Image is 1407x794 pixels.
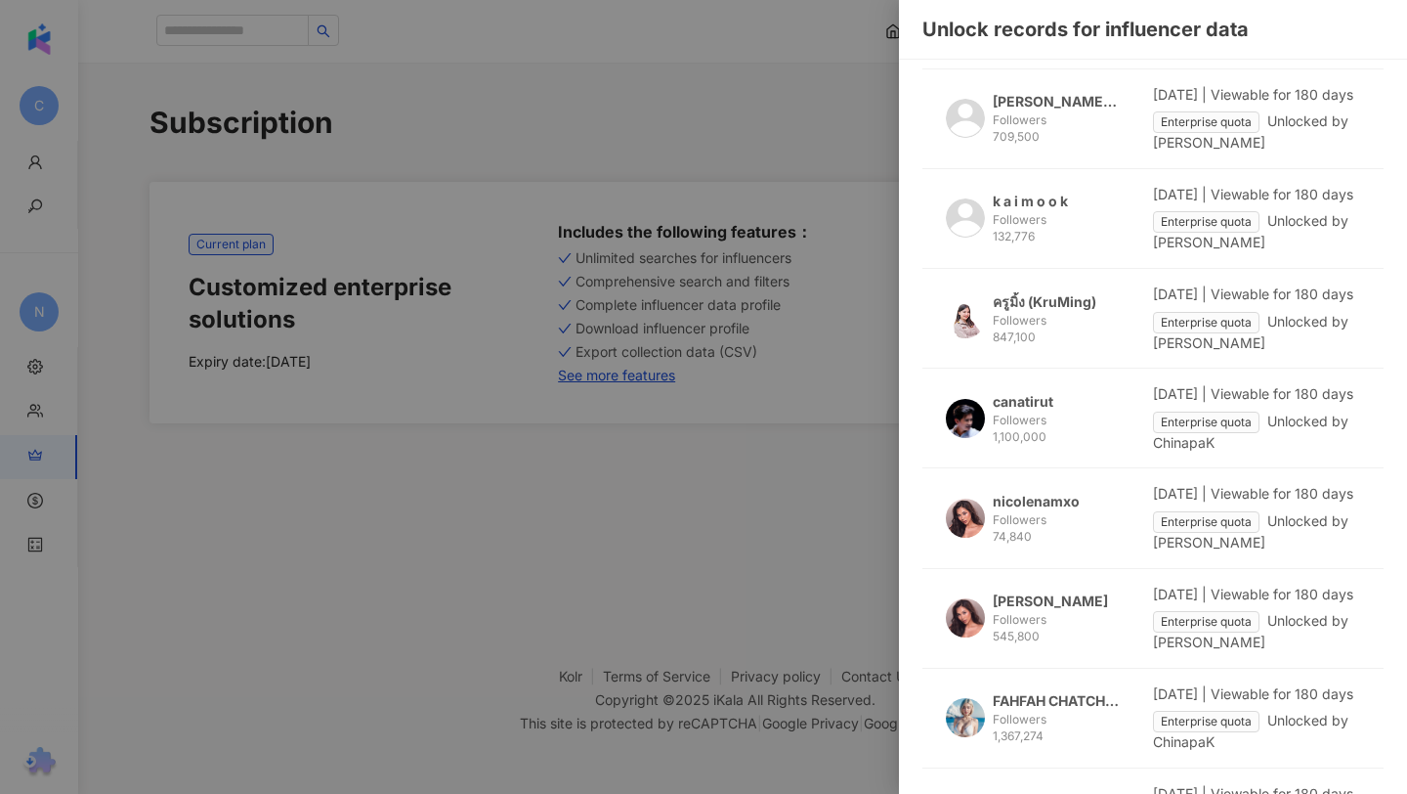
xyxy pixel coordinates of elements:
[1153,585,1360,604] div: [DATE] | Viewable for 180 days
[946,399,985,438] img: KOL Avatar
[993,192,1068,211] div: k a i m o o k
[993,592,1108,611] div: [PERSON_NAME]
[946,299,985,338] img: KOL Avatar
[993,412,1120,445] div: Followers 1,100,000
[1153,711,1360,752] div: Unlocked by ChinapaK
[993,211,1120,244] div: Followers 132,776
[922,185,1384,269] a: KOL Avatark a i m o o kFollowers 132,776[DATE] | Viewable for 180 daysEnterprise quotaUnlocked by...
[946,99,985,138] img: KOL Avatar
[993,711,1120,744] div: Followers 1,367,274
[1153,484,1360,504] div: [DATE] | Viewable for 180 days
[1153,611,1259,633] span: Enterprise quota
[993,392,1053,412] div: canatirut
[1153,312,1259,333] span: Enterprise quota
[946,598,985,638] img: KOL Avatar
[922,384,1384,468] a: KOL AvatarcanatirutFollowers 1,100,000[DATE] | Viewable for 180 daysEnterprise quotaUnlocked by C...
[993,492,1080,511] div: nicolenamxo
[1153,711,1259,732] span: Enterprise quota
[1153,684,1360,704] div: [DATE] | Viewable for 180 days
[1153,85,1360,105] div: [DATE] | Viewable for 180 days
[1153,185,1360,204] div: [DATE] | Viewable for 180 days
[1153,384,1360,404] div: [DATE] | Viewable for 180 days
[993,312,1120,345] div: Followers 847,100
[922,285,1384,369] a: KOL Avatarครูมิ้ง (KruMing)Followers 847,100[DATE] | Viewable for 180 daysEnterprise quotaUnlocke...
[1153,211,1360,252] div: Unlocked by [PERSON_NAME]
[922,85,1384,169] a: KOL Avatar[PERSON_NAME]’s Mixed FamilyFollowers 709,500[DATE] | Viewable for 180 daysEnterprise q...
[1153,412,1360,453] div: Unlocked by ChinapaK
[1153,412,1259,433] span: Enterprise quota
[1153,611,1360,652] div: Unlocked by [PERSON_NAME]
[1153,312,1360,353] div: Unlocked by [PERSON_NAME]
[993,611,1120,644] div: Followers 545,800
[922,684,1384,769] a: KOL AvatarFAHFAH CHATCHAYA SUTHISUWANFollowers 1,367,274[DATE] | Viewable for 180 daysEnterprise ...
[1153,511,1259,533] span: Enterprise quota
[1153,111,1360,153] div: Unlocked by [PERSON_NAME]
[946,698,985,737] img: KOL Avatar
[1153,211,1259,233] span: Enterprise quota
[922,585,1384,669] a: KOL Avatar[PERSON_NAME]Followers 545,800[DATE] | Viewable for 180 daysEnterprise quotaUnlocked by...
[946,198,985,238] img: KOL Avatar
[1153,511,1360,552] div: Unlocked by [PERSON_NAME]
[993,292,1096,312] div: ครูมิ้ง (KruMing)
[993,111,1120,145] div: Followers 709,500
[922,16,1384,43] div: Unlock records for influencer data
[993,691,1120,711] div: FAHFAH CHATCHAYA SUTHISUWAN
[946,499,985,538] img: KOL Avatar
[922,484,1384,568] a: KOL AvatarnicolenamxoFollowers 74,840[DATE] | Viewable for 180 daysEnterprise quotaUnlocked by [P...
[1153,285,1360,304] div: [DATE] | Viewable for 180 days
[1153,111,1259,133] span: Enterprise quota
[993,92,1120,111] div: [PERSON_NAME]’s Mixed Family
[993,511,1120,545] div: Followers 74,840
